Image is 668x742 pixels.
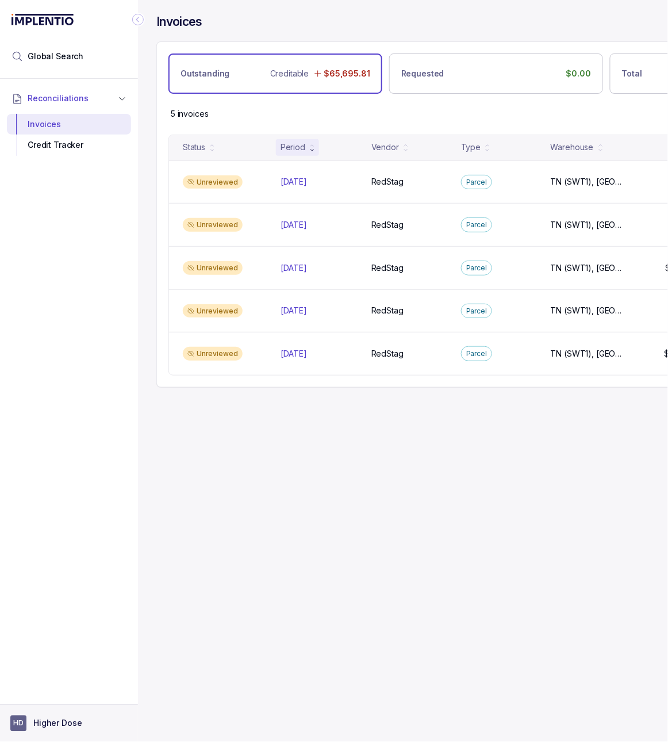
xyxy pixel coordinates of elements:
p: 5 invoices [171,108,209,120]
div: Unreviewed [183,304,243,318]
div: Warehouse [551,141,594,153]
p: Parcel [466,305,487,317]
p: $0.00 [566,68,591,79]
div: Status [183,141,205,153]
p: Parcel [466,262,487,274]
div: Unreviewed [183,261,243,275]
span: Global Search [28,51,83,62]
p: [DATE] [281,305,307,316]
span: Reconciliations [28,93,89,104]
p: [DATE] [281,262,307,274]
p: Total [622,68,642,79]
button: User initialsHigher Dose [10,716,128,732]
p: RedStag [371,348,404,359]
p: [DATE] [281,219,307,231]
h4: Invoices [156,14,202,30]
p: [DATE] [281,176,307,188]
div: Remaining page entries [171,108,209,120]
p: Requested [401,68,444,79]
p: Parcel [466,348,487,359]
p: TN (SWT1), [GEOGRAPHIC_DATA], [GEOGRAPHIC_DATA], [GEOGRAPHIC_DATA] [551,176,624,188]
div: Unreviewed [183,347,243,361]
div: Invoices [16,114,122,135]
p: RedStag [371,219,404,231]
p: Parcel [466,177,487,188]
div: Collapse Icon [131,13,145,26]
p: TN (SWT1), [GEOGRAPHIC_DATA], [GEOGRAPHIC_DATA], [GEOGRAPHIC_DATA] [551,262,624,274]
p: Higher Dose [33,718,82,729]
div: Credit Tracker [16,135,122,155]
button: Reconciliations [7,86,131,111]
p: TN (SWT1), [GEOGRAPHIC_DATA], [GEOGRAPHIC_DATA], [GEOGRAPHIC_DATA] [551,219,624,231]
span: User initials [10,716,26,732]
div: Reconciliations [7,112,131,158]
p: Outstanding [181,68,229,79]
p: RedStag [371,176,404,188]
div: Period [281,141,305,153]
p: Parcel [466,219,487,231]
p: RedStag [371,305,404,316]
div: Unreviewed [183,175,243,189]
div: Type [461,141,481,153]
div: Unreviewed [183,218,243,232]
p: RedStag [371,262,404,274]
p: [DATE] [281,348,307,359]
p: TN (SWT1), [GEOGRAPHIC_DATA], [GEOGRAPHIC_DATA], [GEOGRAPHIC_DATA] [551,305,624,316]
p: TN (SWT1), [GEOGRAPHIC_DATA], [GEOGRAPHIC_DATA], [GEOGRAPHIC_DATA] [551,348,624,359]
div: Vendor [371,141,399,153]
p: Creditable [270,68,309,79]
p: $65,695.81 [324,68,370,79]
